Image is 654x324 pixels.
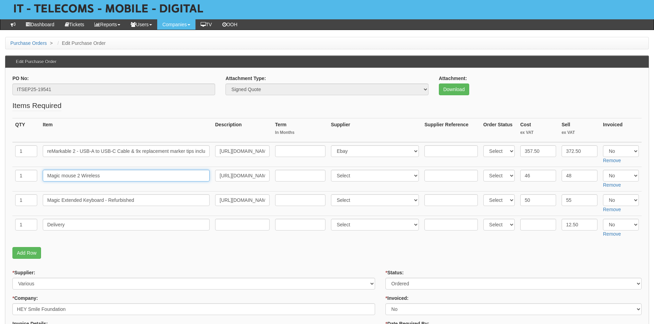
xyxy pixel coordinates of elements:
[60,19,90,30] a: Tickets
[10,40,47,46] a: Purchase Orders
[225,75,266,82] label: Attachment Type:
[12,75,29,82] label: PO No:
[56,40,106,47] li: Edit Purchase Order
[385,269,404,276] label: Status:
[12,118,40,143] th: QTY
[422,118,481,143] th: Supplier Reference
[12,56,60,68] h3: Edit Purchase Order
[12,247,41,259] a: Add Row
[603,231,621,237] a: Remove
[12,100,61,111] legend: Items Required
[439,75,467,82] label: Attachment:
[517,118,559,143] th: Cost
[328,118,422,143] th: Supplier
[21,19,60,30] a: Dashboard
[212,118,272,143] th: Description
[559,118,600,143] th: Sell
[12,269,35,276] label: Supplier:
[603,182,621,188] a: Remove
[157,19,195,30] a: Companies
[89,19,125,30] a: Reports
[40,118,212,143] th: Item
[481,118,517,143] th: Order Status
[603,158,621,163] a: Remove
[12,295,38,302] label: Company:
[439,84,469,95] a: Download
[520,130,556,136] small: ex VAT
[275,130,325,136] small: In Months
[48,40,54,46] span: >
[272,118,328,143] th: Term
[195,19,217,30] a: TV
[562,130,597,136] small: ex VAT
[125,19,157,30] a: Users
[600,118,642,143] th: Invoiced
[385,295,409,302] label: Invoiced:
[217,19,243,30] a: OOH
[603,207,621,212] a: Remove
